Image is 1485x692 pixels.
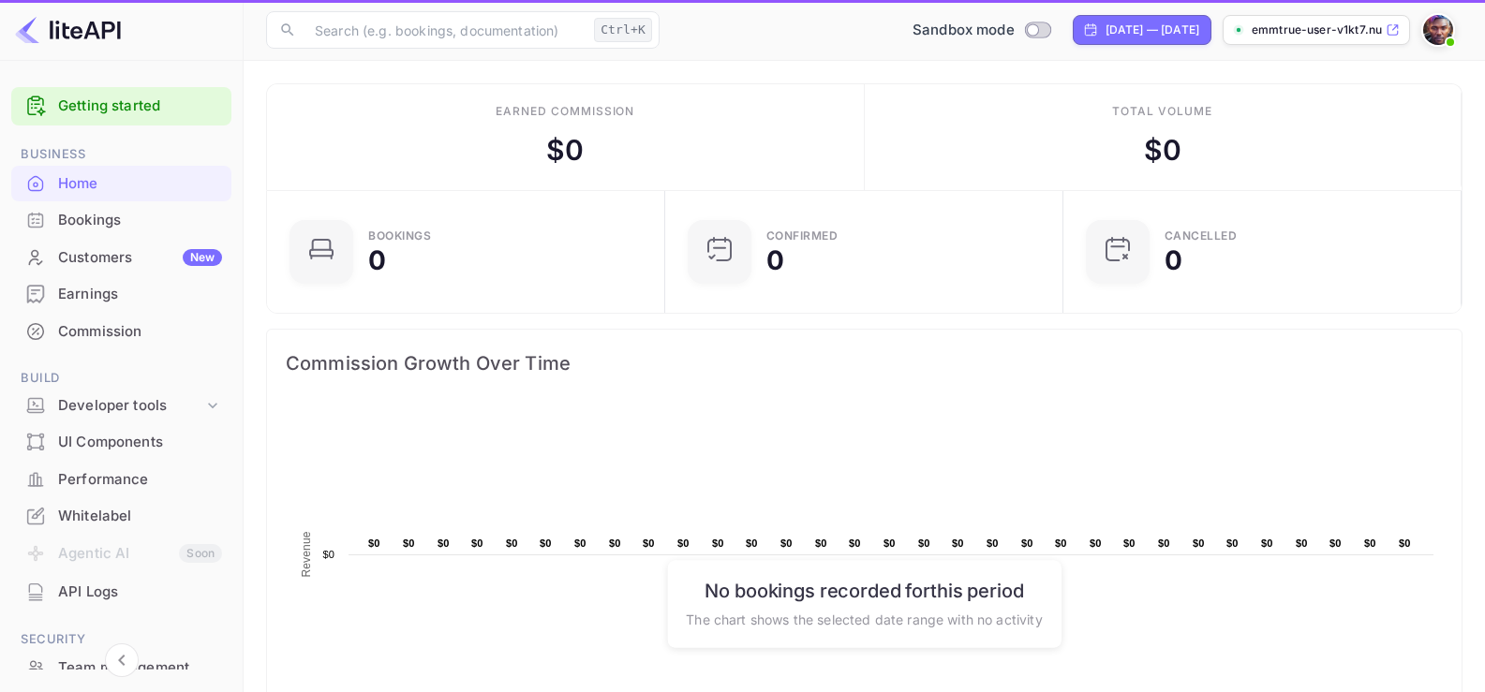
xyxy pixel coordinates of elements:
button: Collapse navigation [105,643,139,677]
text: $0 [1193,537,1205,549]
div: Commission [58,321,222,343]
div: UI Components [11,424,231,461]
div: API Logs [58,582,222,603]
div: Switch to Production mode [905,20,1058,41]
span: Build [11,368,231,389]
text: $0 [780,537,793,549]
text: Revenue [300,531,313,577]
div: Team management [58,657,222,679]
text: $0 [643,537,655,549]
text: $0 [1226,537,1239,549]
text: $0 [815,537,827,549]
a: API Logs [11,574,231,609]
div: Bookings [11,202,231,239]
p: emmtrue-user-v1kt7.nui... [1252,22,1382,38]
input: Search (e.g. bookings, documentation) [304,11,587,49]
div: Team management [11,650,231,686]
div: $ 0 [546,129,584,171]
text: $0 [1364,537,1376,549]
text: $0 [1329,537,1342,549]
div: Whitelabel [58,506,222,527]
text: $0 [918,537,930,549]
a: CustomersNew [11,240,231,274]
text: $0 [849,537,861,549]
text: $0 [438,537,450,549]
text: $0 [1055,537,1067,549]
text: $0 [368,537,380,549]
text: $0 [1296,537,1308,549]
text: $0 [574,537,587,549]
text: $0 [1399,537,1411,549]
div: Earnings [58,284,222,305]
div: Developer tools [58,395,203,417]
div: New [183,249,222,266]
div: Performance [11,462,231,498]
text: $0 [746,537,758,549]
span: Commission Growth Over Time [286,348,1443,378]
text: $0 [609,537,621,549]
span: Sandbox mode [913,20,1015,41]
text: $0 [322,549,334,560]
p: The chart shows the selected date range with no activity [686,609,1042,628]
img: LiteAPI logo [15,15,121,45]
text: $0 [1021,537,1033,549]
span: Business [11,144,231,165]
div: Ctrl+K [594,18,652,42]
div: 0 [368,247,386,273]
div: Bookings [58,210,222,231]
text: $0 [471,537,483,549]
a: Earnings [11,276,231,311]
div: API Logs [11,574,231,611]
text: $0 [712,537,724,549]
div: 0 [1165,247,1182,273]
div: $ 0 [1144,129,1181,171]
div: Commission [11,314,231,350]
div: Total volume [1112,103,1212,120]
div: Confirmed [766,230,839,242]
text: $0 [987,537,999,549]
text: $0 [677,537,690,549]
a: Team management [11,650,231,685]
h6: No bookings recorded for this period [686,579,1042,601]
div: 0 [766,247,784,273]
a: Home [11,166,231,200]
div: Earnings [11,276,231,313]
text: $0 [1158,537,1170,549]
a: Getting started [58,96,222,117]
div: Getting started [11,87,231,125]
img: Emmtrue User [1423,15,1453,45]
text: $0 [540,537,552,549]
a: Whitelabel [11,498,231,533]
div: Whitelabel [11,498,231,535]
div: Click to change the date range period [1073,15,1211,45]
div: Bookings [368,230,431,242]
a: Performance [11,462,231,496]
span: Security [11,629,231,650]
text: $0 [884,537,896,549]
div: Customers [58,247,222,269]
div: Developer tools [11,390,231,422]
text: $0 [952,537,964,549]
div: Earned commission [496,103,634,120]
text: $0 [1123,537,1136,549]
a: Commission [11,314,231,348]
a: UI Components [11,424,231,459]
a: Bookings [11,202,231,237]
text: $0 [1261,537,1273,549]
text: $0 [1090,537,1102,549]
div: CustomersNew [11,240,231,276]
text: $0 [506,537,518,549]
div: [DATE] — [DATE] [1106,22,1199,38]
div: Performance [58,469,222,491]
div: UI Components [58,432,222,453]
text: $0 [403,537,415,549]
div: Home [11,166,231,202]
div: CANCELLED [1165,230,1238,242]
div: Home [58,173,222,195]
